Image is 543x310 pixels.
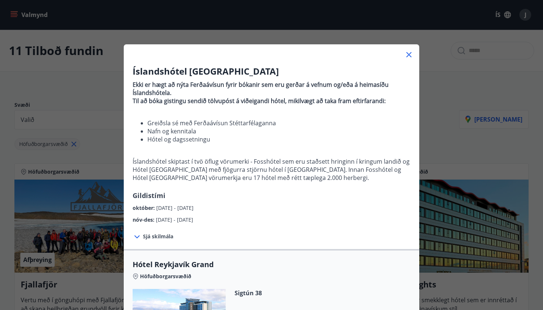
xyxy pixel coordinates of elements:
span: Gildistími [133,191,165,200]
h3: Íslandshótel [GEOGRAPHIC_DATA] [133,65,410,78]
li: Hótel og dagssetningu [147,135,410,143]
strong: Til að bóka gistingu sendið tölvupóst á viðeigandi hótel, mikilvægt að taka fram eftirfarandi: [133,97,386,105]
span: október : [133,204,156,211]
span: [DATE] - [DATE] [156,216,193,223]
strong: Ekki er hægt að nýta Ferðaávísun fyrir bókanir sem eru gerðar á vefnum og/eða á heimasíðu Íslands... [133,81,389,97]
span: [DATE] - [DATE] [156,204,194,211]
span: Sjá skilmála [143,233,173,240]
li: Nafn og kennitala [147,127,410,135]
span: nóv-des : [133,216,156,223]
span: Sigtún 38 [235,289,321,297]
span: Hótel Reykjavík Grand [133,259,410,270]
li: Greiðsla sé með Ferðaávísun Stéttarfélaganna [147,119,410,127]
p: Íslandshótel skiptast í tvö öflug vörumerki - Fosshótel sem eru staðsett hringinn í kringum landi... [133,157,410,182]
span: Höfuðborgarsvæðið [140,273,191,280]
